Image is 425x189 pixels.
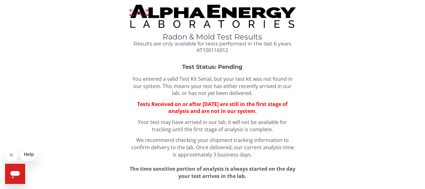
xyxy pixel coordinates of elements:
p: You entered a valid Test Kit Serial, but your test kit was not found in our system. This means yo... [129,75,295,97]
h4: Results are only available for tests performed in the last 6 years [129,41,295,47]
iframe: Message from company [20,147,37,161]
iframe: Button to launch messaging window [5,164,25,184]
p: Your test may have arrived in our lab; it will not be available for tracking until the first stag... [129,119,295,133]
span: Once delivered, our current analysis time is approximately 3 business days. [173,144,294,158]
img: TightCrop.jpg [129,5,295,28]
span: We recommend checking your shipment tracking information to confirm delivery to the lab. [131,137,289,151]
h1: Radon & Mold Test Results [129,33,295,41]
span: AT100116912 [197,47,228,54]
span: The time sensitive portion of analysis is always started on the day your test arrives in the lab. [130,165,295,180]
span: Tests Received on or after [DATE] are still in the first stage of analysis and are not in our sys... [137,101,288,115]
strong: Test Status: Pending [182,63,243,70]
iframe: Close message [5,149,18,161]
